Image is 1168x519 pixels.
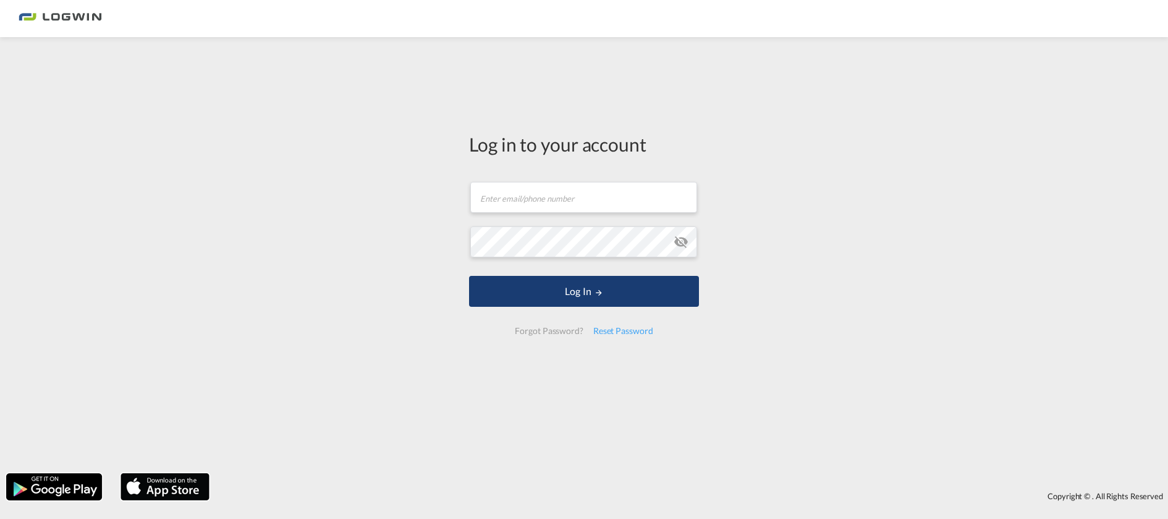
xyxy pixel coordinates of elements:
div: Log in to your account [469,131,699,157]
input: Enter email/phone number [470,182,697,213]
div: Copyright © . All Rights Reserved [216,486,1168,507]
div: Forgot Password? [510,320,588,342]
div: Reset Password [588,320,658,342]
img: google.png [5,472,103,502]
md-icon: icon-eye-off [674,234,688,249]
img: bc73a0e0d8c111efacd525e4c8ad7d32.png [19,5,102,33]
button: LOGIN [469,276,699,307]
img: apple.png [119,472,211,502]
